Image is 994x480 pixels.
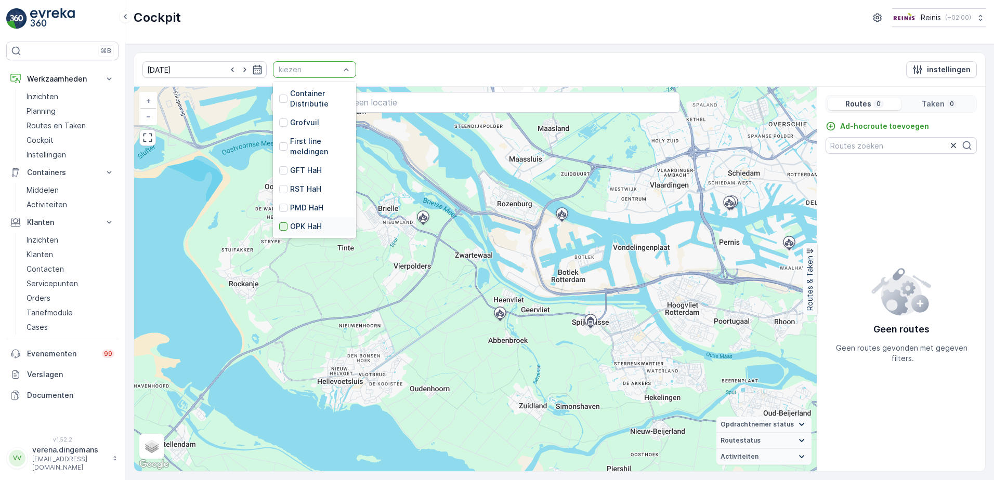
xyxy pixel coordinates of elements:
[290,136,350,157] p: First line meldingen
[290,117,319,128] p: Grofvuil
[27,278,78,289] p: Servicepunten
[873,322,930,337] p: Geen routes
[721,452,758,461] span: Activiteiten
[6,385,119,406] a: Documenten
[6,445,119,472] button: VVverena.dingemans[EMAIL_ADDRESS][DOMAIN_NAME]
[22,305,119,320] a: Tariefmodule
[27,235,58,245] p: Inzichten
[892,12,917,23] img: Reinis-Logo-Vrijstaand_Tekengebied-1-copy2_aBO4n7j.png
[805,256,815,311] p: Routes & Taken
[104,350,112,358] p: 99
[27,390,114,401] p: Documenten
[927,64,971,75] p: instellingen
[290,165,322,176] p: GFT HaH
[716,417,812,433] summary: Opdrachtnemer status
[27,185,59,195] p: Middelen
[826,137,977,154] input: Routes zoeken
[871,266,932,316] img: config error
[906,61,977,78] button: instellingen
[22,276,119,291] a: Servicepunten
[140,435,163,458] a: Layers
[27,199,67,210] p: Activiteiten
[721,436,761,445] span: Routestatus
[9,450,25,466] div: VV
[140,93,156,109] a: In zoomen
[290,221,322,232] p: OPK HaH
[134,9,181,26] p: Cockpit
[22,320,119,335] a: Cases
[142,61,267,78] input: dd/mm/yyyy
[27,322,48,332] p: Cases
[146,112,151,121] span: −
[6,8,27,29] img: logo
[27,167,98,178] p: Containers
[716,449,812,465] summary: Activiteiten
[892,8,986,27] button: Reinis(+02:00)
[27,106,56,116] p: Planning
[279,64,340,75] p: kiezen
[137,458,171,471] img: Google
[721,420,794,429] span: Opdrachtnemer status
[290,203,323,213] p: PMD HaH
[921,12,941,23] p: Reinis
[6,69,119,89] button: Werkzaamheden
[945,14,971,22] p: ( +02:00 )
[6,212,119,233] button: Klanten
[27,91,58,102] p: Inzichten
[6,364,119,385] a: Verslagen
[32,445,107,455] p: verena.dingemans
[27,74,98,84] p: Werkzaamheden
[949,100,955,108] p: 0
[27,349,96,359] p: Evenementen
[101,47,111,55] p: ⌘B
[27,293,50,303] p: Orders
[27,264,64,274] p: Contacten
[6,343,119,364] a: Evenementen99
[22,148,119,162] a: Instellingen
[27,135,54,145] p: Cockpit
[27,150,66,160] p: Instellingen
[22,183,119,197] a: Middelen
[22,197,119,212] a: Activiteiten
[22,291,119,305] a: Orders
[27,369,114,380] p: Verslagen
[22,262,119,276] a: Contacten
[27,249,53,260] p: Klanten
[6,162,119,183] button: Containers
[271,92,681,113] input: Zoek naar taken of een locatie
[290,184,321,194] p: RST HaH
[922,99,945,109] p: Taken
[290,88,350,109] p: Container Distributie
[826,121,929,131] a: Ad-hocroute toevoegen
[27,217,98,228] p: Klanten
[137,458,171,471] a: Dit gebied openen in Google Maps (er wordt een nieuw venster geopend)
[875,100,882,108] p: 0
[32,455,107,472] p: [EMAIL_ADDRESS][DOMAIN_NAME]
[22,89,119,104] a: Inzichten
[6,436,119,443] span: v 1.52.2
[27,121,86,131] p: Routes en Taken
[840,121,929,131] p: Ad-hocroute toevoegen
[828,343,977,364] p: Geen routes gevonden met gegeven filters.
[140,109,156,124] a: Uitzoomen
[22,133,119,148] a: Cockpit
[22,247,119,262] a: Klanten
[22,104,119,118] a: Planning
[845,99,871,109] p: Routes
[27,308,73,318] p: Tariefmodule
[30,8,75,29] img: logo_light-DOdMpM7g.png
[22,118,119,133] a: Routes en Taken
[22,233,119,247] a: Inzichten
[146,96,151,105] span: +
[716,433,812,449] summary: Routestatus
